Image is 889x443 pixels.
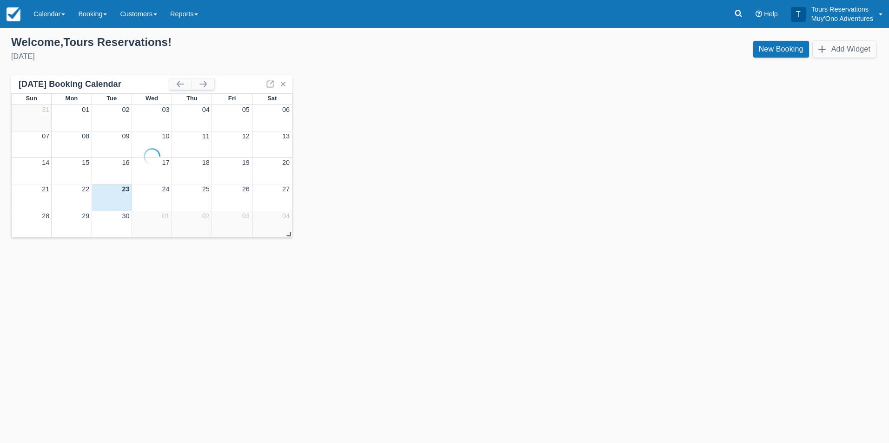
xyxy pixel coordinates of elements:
div: [DATE] [11,51,437,62]
a: 16 [122,159,129,166]
div: T [791,7,806,22]
a: 03 [162,106,170,113]
a: 15 [82,159,89,166]
a: 03 [242,212,250,220]
a: 10 [162,132,170,140]
a: 05 [242,106,250,113]
a: 01 [162,212,170,220]
a: 12 [242,132,250,140]
a: 31 [42,106,49,113]
a: 11 [202,132,210,140]
a: 04 [282,212,290,220]
a: 22 [82,185,89,193]
a: 18 [202,159,210,166]
a: 27 [282,185,290,193]
a: 08 [82,132,89,140]
p: Muy'Ono Adventures [811,14,873,23]
a: 13 [282,132,290,140]
a: 29 [82,212,89,220]
button: Add Widget [813,41,876,58]
a: 24 [162,185,170,193]
a: New Booking [753,41,809,58]
p: Tours Reservations [811,5,873,14]
a: 28 [42,212,49,220]
a: 14 [42,159,49,166]
a: 02 [202,212,210,220]
a: 30 [122,212,129,220]
a: 25 [202,185,210,193]
a: 07 [42,132,49,140]
a: 04 [202,106,210,113]
a: 19 [242,159,250,166]
div: Welcome , Tours Reservations ! [11,35,437,49]
a: 17 [162,159,170,166]
a: 21 [42,185,49,193]
a: 23 [122,185,129,193]
img: checkfront-main-nav-mini-logo.png [7,7,20,21]
a: 01 [82,106,89,113]
i: Help [756,11,762,17]
span: Help [764,10,778,18]
a: 20 [282,159,290,166]
a: 06 [282,106,290,113]
a: 02 [122,106,129,113]
a: 26 [242,185,250,193]
a: 09 [122,132,129,140]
